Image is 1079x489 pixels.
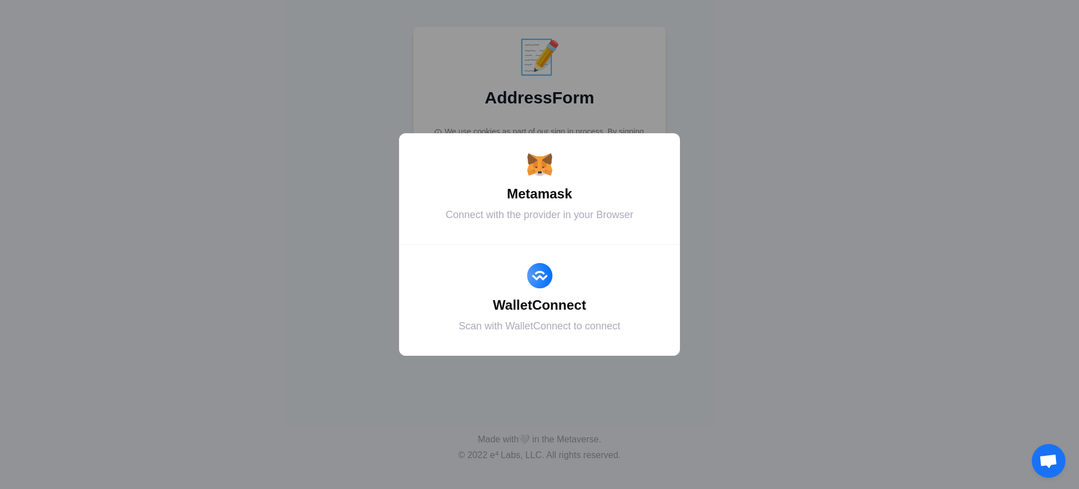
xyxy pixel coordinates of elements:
div: Scan with WalletConnect to connect [413,319,666,334]
div: Connect with the provider in your Browser [413,207,666,223]
a: Open chat [1032,444,1066,478]
img: Metamask [527,152,552,177]
div: Metamask [413,184,666,204]
img: WalletConnect [527,263,552,288]
div: WalletConnect [413,295,666,315]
